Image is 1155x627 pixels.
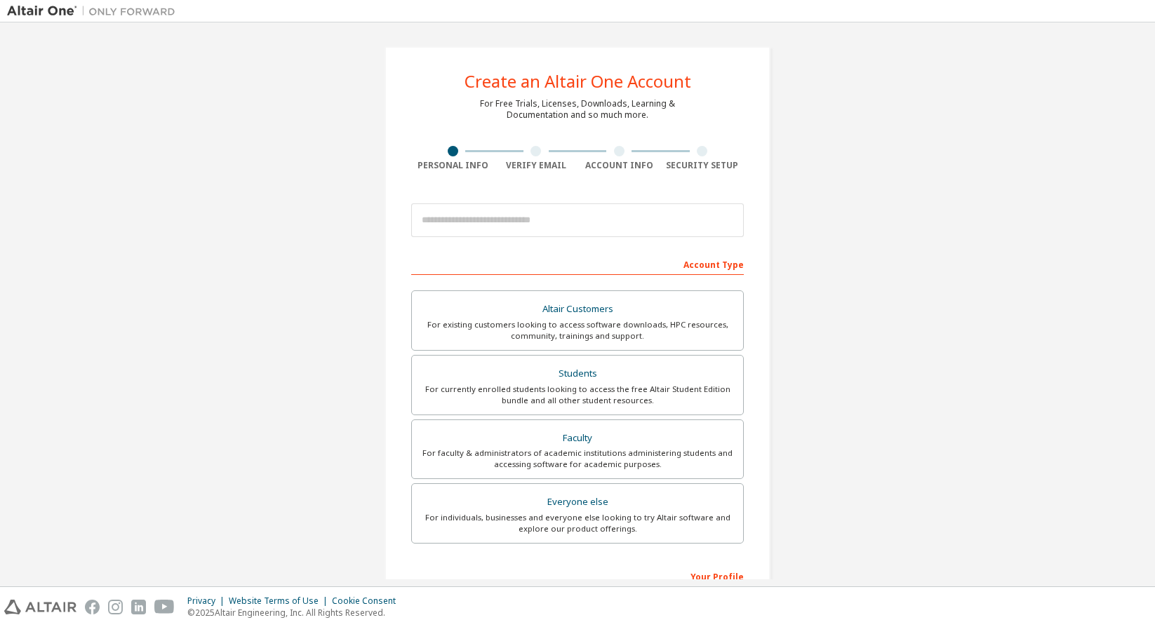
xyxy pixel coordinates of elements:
img: Altair One [7,4,182,18]
div: Faculty [420,429,735,448]
div: Create an Altair One Account [465,73,691,90]
img: facebook.svg [85,600,100,614]
div: Students [420,364,735,384]
div: Altair Customers [420,299,735,319]
img: linkedin.svg [131,600,146,614]
div: Account Info [577,160,661,171]
div: Website Terms of Use [229,595,332,607]
div: Verify Email [495,160,578,171]
div: Privacy [187,595,229,607]
div: For existing customers looking to access software downloads, HPC resources, community, trainings ... [420,319,735,342]
div: Your Profile [411,565,744,587]
div: Cookie Consent [332,595,404,607]
div: For currently enrolled students looking to access the free Altair Student Edition bundle and all ... [420,384,735,406]
div: For Free Trials, Licenses, Downloads, Learning & Documentation and so much more. [480,98,675,121]
div: For individuals, businesses and everyone else looking to try Altair software and explore our prod... [420,512,735,534]
img: altair_logo.svg [4,600,76,614]
div: Security Setup [661,160,745,171]
img: youtube.svg [154,600,175,614]
div: Everyone else [420,492,735,512]
img: instagram.svg [108,600,123,614]
div: For faculty & administrators of academic institutions administering students and accessing softwa... [420,447,735,470]
p: © 2025 Altair Engineering, Inc. All Rights Reserved. [187,607,404,619]
div: Personal Info [411,160,495,171]
div: Account Type [411,252,744,275]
